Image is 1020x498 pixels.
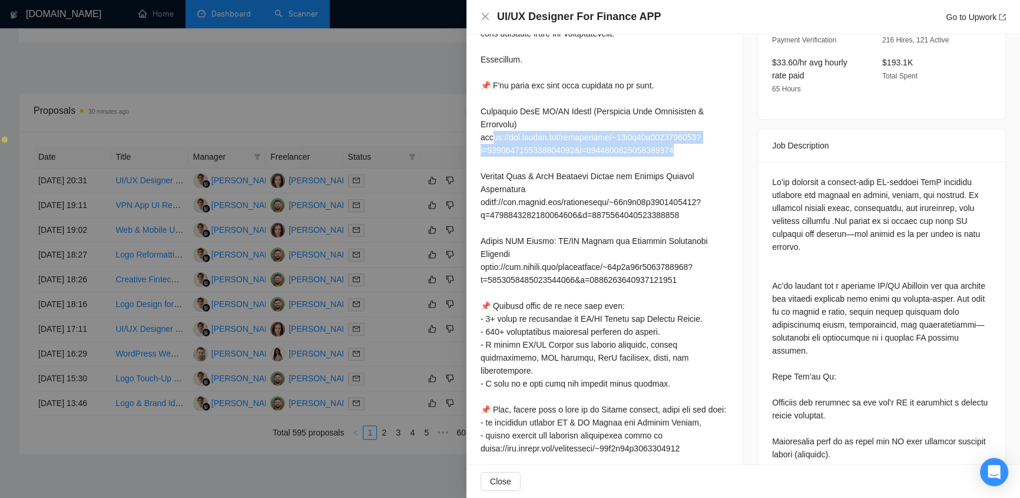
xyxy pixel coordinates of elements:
span: $193.1K [882,58,913,67]
span: export [999,14,1006,21]
button: Close [481,12,490,22]
button: Close [481,472,521,491]
a: Go to Upworkexport [946,12,1006,22]
span: Total Spent [882,72,918,80]
span: Close [490,475,511,488]
span: 216 Hires, 121 Active [882,36,949,44]
span: 65 Hours [772,85,801,93]
span: $33.60/hr avg hourly rate paid [772,58,847,80]
div: Open Intercom Messenger [980,458,1008,486]
h4: UI/UX Designer For Finance APP [497,9,661,24]
span: Payment Verification [772,36,836,44]
span: close [481,12,490,21]
div: Job Description [772,130,991,161]
img: Apollo [1,136,9,144]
